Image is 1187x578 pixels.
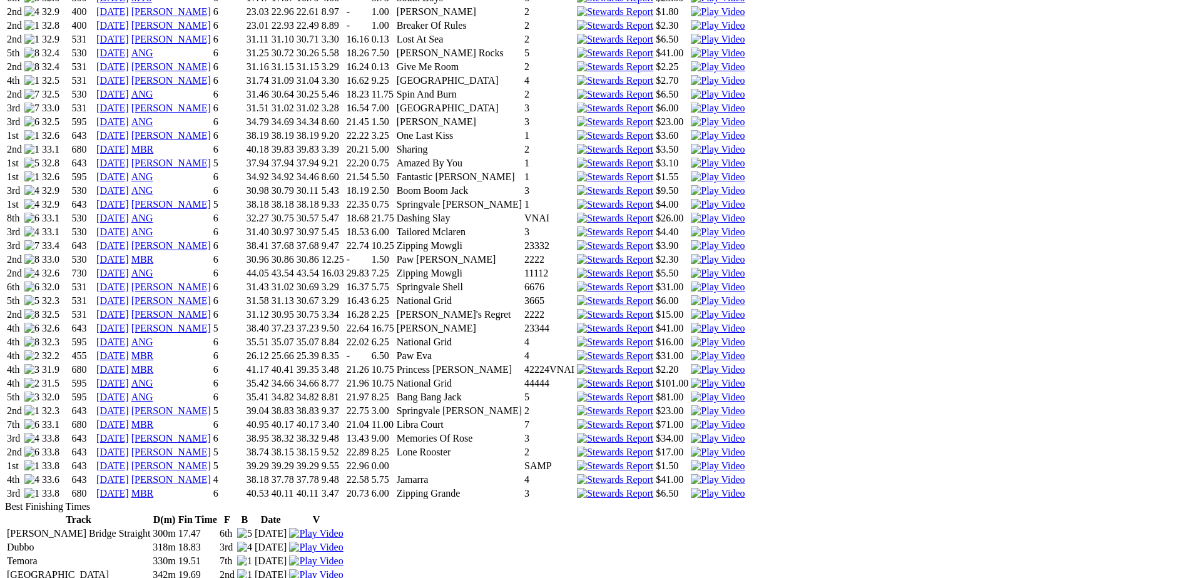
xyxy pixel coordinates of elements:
td: 5 [524,47,575,59]
img: 8 [24,61,39,73]
td: 32.4 [41,47,70,59]
a: View replay [691,405,745,416]
img: 1 [24,171,39,183]
td: 32.9 [41,6,70,18]
img: Play Video [691,61,745,73]
a: [DATE] [96,433,129,444]
a: ANG [131,89,153,99]
td: 22.96 [271,6,295,18]
td: 32.4 [41,61,70,73]
a: View replay [691,281,745,292]
a: [DATE] [96,48,129,58]
img: 6 [24,213,39,224]
td: 31.10 [271,33,295,46]
td: 22.61 [296,6,320,18]
a: [DATE] [96,405,129,416]
img: Stewards Report [577,295,653,307]
a: [PERSON_NAME] [131,75,211,86]
a: [DATE] [96,20,129,31]
a: [DATE] [96,103,129,113]
img: Stewards Report [577,185,653,196]
img: Stewards Report [577,364,653,375]
img: Play Video [289,542,343,553]
a: [DATE] [96,364,129,375]
img: Stewards Report [577,460,653,472]
a: View replay [691,309,745,320]
a: MBR [131,350,154,361]
td: 31.04 [296,74,320,87]
a: [DATE] [96,447,129,457]
img: Stewards Report [577,75,653,86]
img: Stewards Report [577,199,653,210]
img: 1 [24,34,39,45]
a: [DATE] [96,213,129,223]
a: [DATE] [96,337,129,347]
a: [PERSON_NAME] [131,281,211,292]
td: 531 [71,61,95,73]
img: Stewards Report [577,130,653,141]
img: Stewards Report [577,433,653,444]
img: Play Video [691,447,745,458]
img: Stewards Report [577,34,653,45]
img: 1 [24,460,39,472]
img: 8 [24,254,39,265]
td: 2nd [6,61,23,73]
img: 4 [24,433,39,444]
a: View replay [691,254,745,265]
a: [DATE] [96,171,129,182]
a: [PERSON_NAME] [131,433,211,444]
td: 4th [6,74,23,87]
a: [PERSON_NAME] [131,6,211,17]
td: 30.71 [296,33,320,46]
a: View replay [691,213,745,223]
a: View replay [691,171,745,182]
td: 6 [213,6,245,18]
td: 2 [524,19,575,32]
td: Give Me Room [396,61,522,73]
img: Play Video [691,213,745,224]
img: 1 [24,488,39,499]
a: View replay [691,433,745,444]
td: $41.00 [655,47,689,59]
img: 4 [24,474,39,485]
img: 1 [24,144,39,155]
img: Play Video [691,419,745,430]
td: 6 [213,33,245,46]
img: Play Video [691,405,745,417]
td: 2nd [6,6,23,18]
img: Stewards Report [577,48,653,59]
td: 400 [71,6,95,18]
td: 18.26 [346,47,370,59]
img: Play Video [691,323,745,334]
img: 1 [237,555,252,567]
a: [DATE] [96,488,129,499]
a: [DATE] [96,6,129,17]
a: [PERSON_NAME] [131,309,211,320]
img: Stewards Report [577,419,653,430]
td: 8.89 [321,19,345,32]
a: View replay [691,199,745,210]
td: 2nd [6,33,23,46]
a: [DATE] [96,130,129,141]
a: [PERSON_NAME] [131,199,211,210]
img: Stewards Report [577,488,653,499]
a: MBR [131,144,154,155]
a: View replay [289,528,343,539]
a: [DATE] [96,185,129,196]
td: $2.25 [655,61,689,73]
td: 31.25 [246,47,270,59]
img: Stewards Report [577,158,653,169]
a: [DATE] [96,116,129,127]
img: Stewards Report [577,213,653,224]
img: 4 [24,185,39,196]
td: 1.00 [371,6,395,18]
a: View replay [691,378,745,388]
td: 16.24 [346,61,370,73]
a: View replay [691,48,745,58]
a: [PERSON_NAME] [131,295,211,306]
img: 7 [24,240,39,251]
img: Play Video [691,171,745,183]
td: 31.16 [246,61,270,73]
td: 530 [71,47,95,59]
a: [DATE] [96,474,129,485]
